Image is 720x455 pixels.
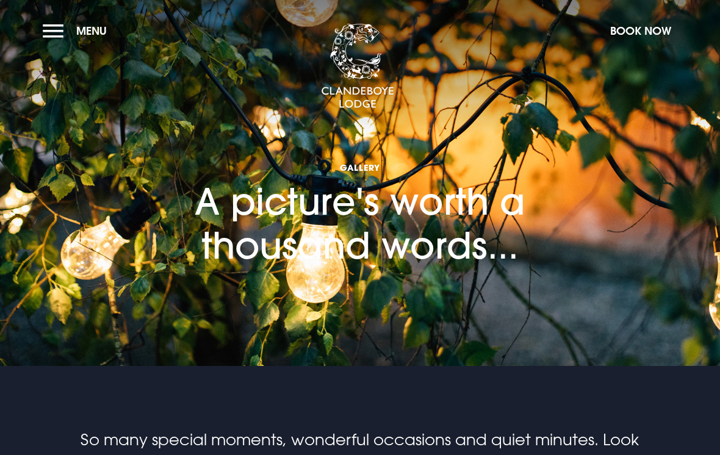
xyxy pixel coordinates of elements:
[116,162,604,173] span: Gallery
[604,18,677,44] button: Book Now
[43,18,113,44] button: Menu
[321,24,394,109] img: Clandeboye Lodge
[116,105,604,267] h1: A picture's worth a thousand words...
[76,24,107,38] span: Menu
